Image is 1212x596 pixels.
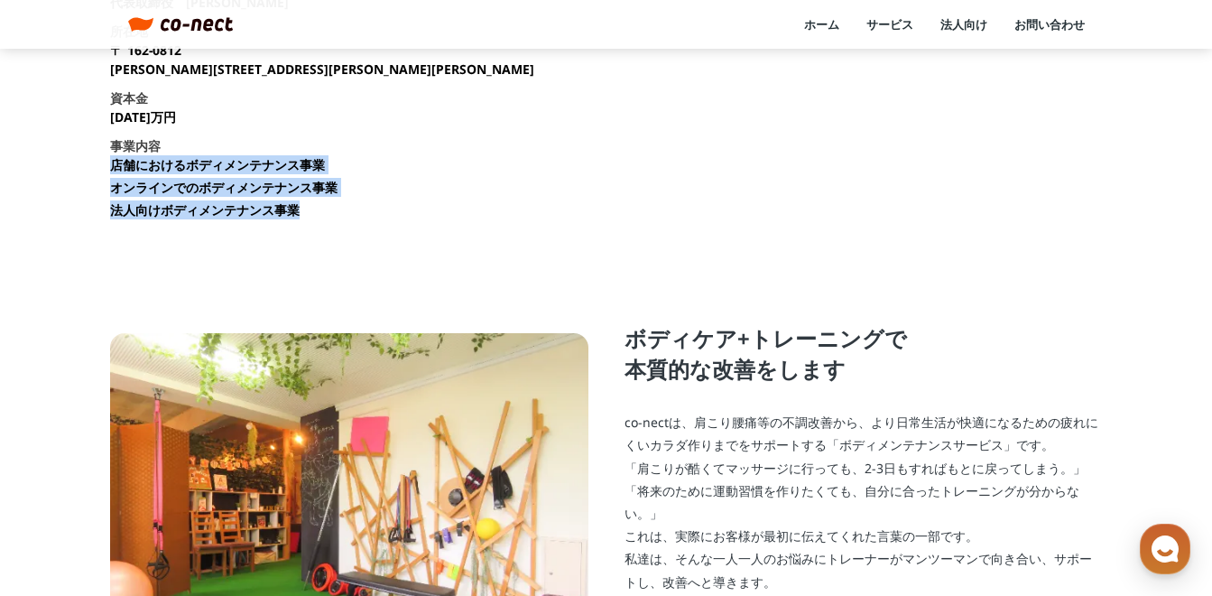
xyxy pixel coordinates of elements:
p: 〒 162-0812 [PERSON_NAME][STREET_ADDRESS][PERSON_NAME][PERSON_NAME] [110,41,534,79]
a: 法人向け [940,16,987,33]
a: サービス [866,16,913,33]
li: オンラインでのボディメンテナンス事業 [110,178,338,197]
a: ホーム [804,16,839,33]
span: ホーム [46,473,79,488]
p: ボディケア+トレーニングで 本質的な改善をします [625,323,1103,384]
h3: 資本金 [110,88,148,107]
a: チャット [119,446,233,491]
p: [DATE]万円 [110,107,176,126]
a: ホーム [5,446,119,491]
span: 設定 [279,473,301,488]
a: お問い合わせ [1014,16,1085,33]
li: 店舗におけるボディメンテナンス事業 [110,155,325,174]
h3: 事業内容 [110,136,161,155]
span: チャット [154,474,198,489]
li: 法人向けボディメンテナンス事業 [110,200,300,219]
a: 設定 [233,446,347,491]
